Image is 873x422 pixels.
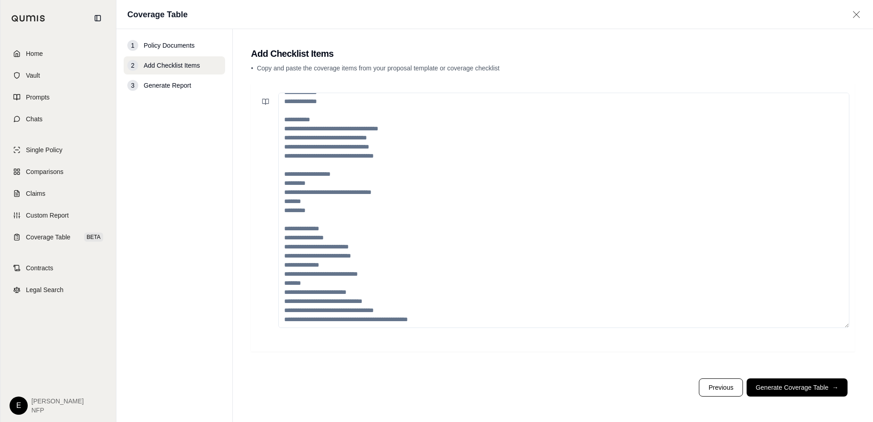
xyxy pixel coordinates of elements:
[127,40,138,51] div: 1
[26,233,70,242] span: Coverage Table
[26,49,43,58] span: Home
[26,285,64,294] span: Legal Search
[6,205,110,225] a: Custom Report
[26,189,45,198] span: Claims
[6,87,110,107] a: Prompts
[6,280,110,300] a: Legal Search
[26,167,63,176] span: Comparisons
[31,397,84,406] span: [PERSON_NAME]
[6,258,110,278] a: Contracts
[747,378,848,397] button: Generate Coverage Table→
[251,65,253,72] span: •
[6,65,110,85] a: Vault
[6,44,110,64] a: Home
[127,60,138,71] div: 2
[144,41,195,50] span: Policy Documents
[26,145,62,154] span: Single Policy
[10,397,28,415] div: E
[6,227,110,247] a: Coverage TableBETA
[26,93,50,102] span: Prompts
[26,114,43,124] span: Chats
[6,184,110,204] a: Claims
[84,233,103,242] span: BETA
[26,71,40,80] span: Vault
[127,80,138,91] div: 3
[31,406,84,415] span: NFP
[6,140,110,160] a: Single Policy
[832,383,838,392] span: →
[90,11,105,25] button: Collapse sidebar
[6,109,110,129] a: Chats
[11,15,45,22] img: Qumis Logo
[144,61,200,70] span: Add Checklist Items
[26,211,69,220] span: Custom Report
[127,8,188,21] h1: Coverage Table
[6,162,110,182] a: Comparisons
[144,81,191,90] span: Generate Report
[26,263,53,273] span: Contracts
[251,47,855,60] h2: Add Checklist Items
[257,65,500,72] span: Copy and paste the coverage items from your proposal template or coverage checklist
[699,378,743,397] button: Previous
